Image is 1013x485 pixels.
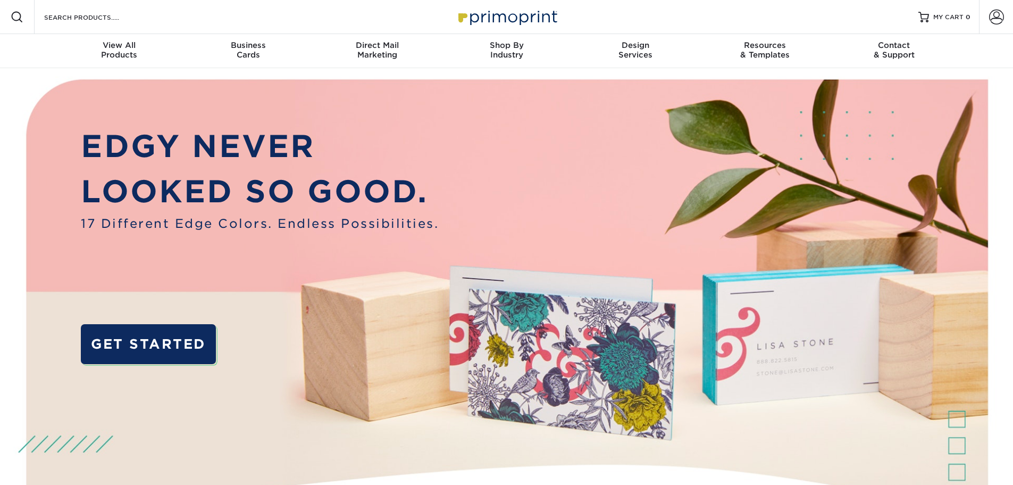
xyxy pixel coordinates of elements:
span: View All [55,40,184,50]
a: Shop ByIndustry [442,34,571,68]
img: Primoprint [454,5,560,28]
span: Resources [700,40,830,50]
span: Design [571,40,700,50]
div: Industry [442,40,571,60]
span: Contact [830,40,959,50]
span: Business [183,40,313,50]
span: MY CART [933,13,964,22]
a: Contact& Support [830,34,959,68]
div: & Support [830,40,959,60]
a: View AllProducts [55,34,184,68]
div: Products [55,40,184,60]
a: BusinessCards [183,34,313,68]
span: 17 Different Edge Colors. Endless Possibilities. [81,215,439,233]
a: Resources& Templates [700,34,830,68]
input: SEARCH PRODUCTS..... [43,11,147,23]
span: 0 [966,13,970,21]
span: Shop By [442,40,571,50]
a: DesignServices [571,34,700,68]
span: Direct Mail [313,40,442,50]
p: LOOKED SO GOOD. [81,169,439,215]
a: GET STARTED [81,324,215,364]
div: Services [571,40,700,60]
a: Direct MailMarketing [313,34,442,68]
div: & Templates [700,40,830,60]
div: Marketing [313,40,442,60]
div: Cards [183,40,313,60]
p: EDGY NEVER [81,124,439,169]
